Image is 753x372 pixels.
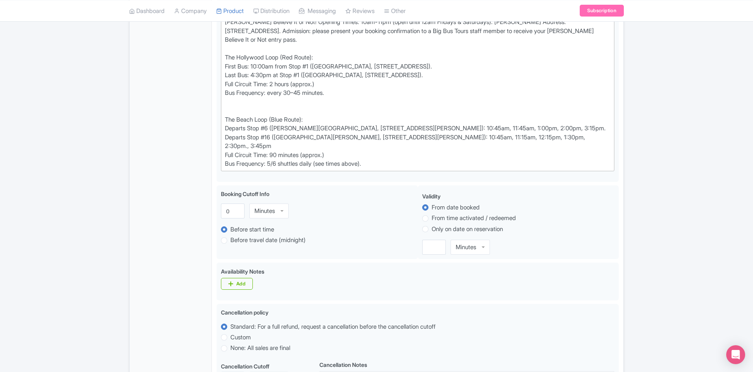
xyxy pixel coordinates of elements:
label: Standard: For a full refund, request a cancellation before the cancellation cutoff [230,322,436,331]
label: Only on date on reservation [432,225,503,234]
div: [PERSON_NAME] Believe It or Not! Opening Times: 10am-11pm (open until 12am Fridays & Saturdays). ... [225,18,610,168]
label: Booking Cutoff Info [221,190,269,198]
div: Open Intercom Messenger [726,345,745,364]
label: Cancellation Notes [319,361,367,369]
label: Availability Notes [221,267,264,276]
label: None: All sales are final [230,344,290,353]
a: Add [221,278,253,290]
label: From date booked [432,203,480,212]
div: Minutes [254,207,275,215]
div: Add [236,281,245,287]
label: Custom [230,333,251,342]
span: Validity [422,193,441,200]
span: Cancellation policy [221,309,269,316]
div: Minutes [456,244,476,251]
label: Before start time [230,225,274,234]
label: Before travel date (midnight) [230,236,306,245]
label: From time activated / redeemed [432,214,516,223]
a: Subscription [580,5,624,17]
label: Cancellation Cutoff [221,362,269,370]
